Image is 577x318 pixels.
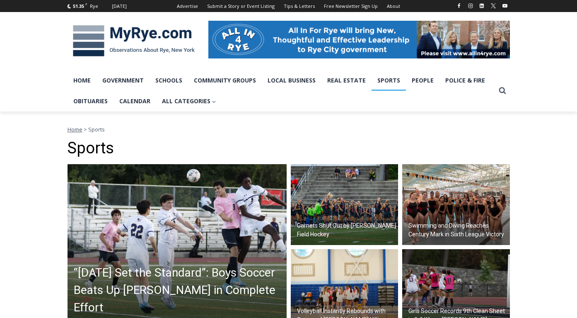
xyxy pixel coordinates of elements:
a: All Categories [156,91,222,112]
h2: Garnets Shut Out by [PERSON_NAME] Field Hockey [297,221,396,239]
span: 51.35 [73,3,84,9]
a: Calendar [113,91,156,112]
img: (PHOTO: The Rye Field Hockey team celebrating on September 16, 2025. Credit: Maureen Tsuchida.) [291,164,398,245]
a: Community Groups [188,70,262,91]
div: [DATE] [112,2,127,10]
nav: Breadcrumbs [68,125,510,134]
a: Police & Fire [439,70,491,91]
img: All in for Rye [208,21,510,58]
button: View Search Form [495,83,510,98]
span: Sports [88,126,105,133]
span: All Categories [162,97,216,106]
a: Sports [372,70,406,91]
h2: Swimming and Diving Reaches Century Mark in Sixth League Victory [408,221,508,239]
a: Home [68,126,82,133]
a: Local Business [262,70,321,91]
a: Home [68,70,97,91]
h2: “[DATE] Set the Standard”: Boys Soccer Beats Up [PERSON_NAME] in Complete Effort [74,264,285,316]
a: Schools [150,70,188,91]
a: Obituaries [68,91,113,112]
a: People [406,70,439,91]
a: YouTube [500,1,510,11]
nav: Primary Navigation [68,70,495,112]
a: Facebook [454,1,464,11]
div: Rye [90,2,98,10]
a: Linkedin [477,1,487,11]
h1: Sports [68,139,510,158]
span: > [84,126,87,133]
a: Swimming and Diving Reaches Century Mark in Sixth League Victory [402,164,510,245]
a: X [488,1,498,11]
img: (PHOTO: The Rye - Rye Neck - Blind Brook Swim and Dive team from a victory on September 19, 2025.... [402,164,510,245]
a: Government [97,70,150,91]
img: MyRye.com [68,19,200,63]
a: Real Estate [321,70,372,91]
a: Garnets Shut Out by [PERSON_NAME] Field Hockey [291,164,398,245]
span: F [85,2,87,6]
a: Instagram [466,1,476,11]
